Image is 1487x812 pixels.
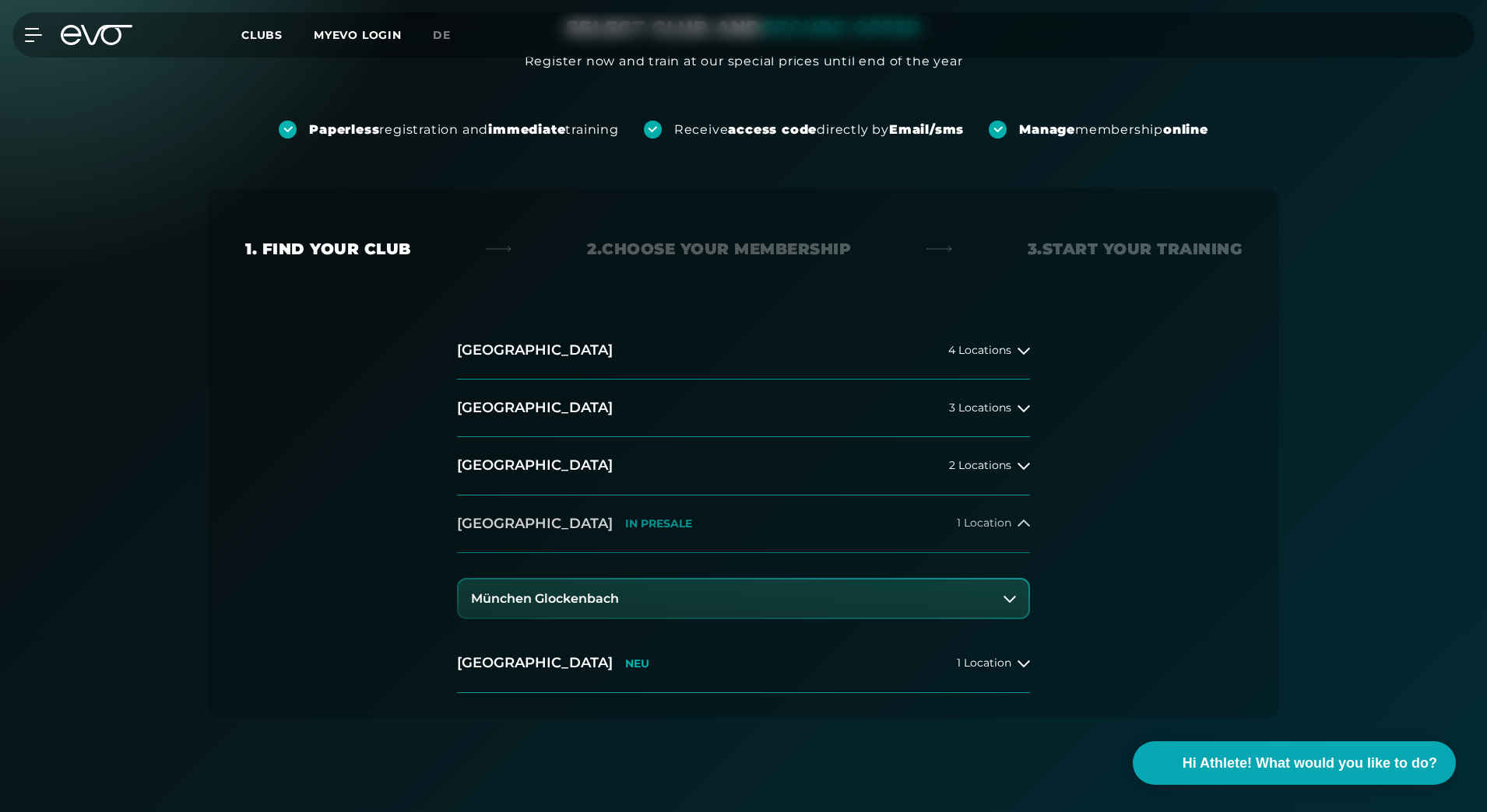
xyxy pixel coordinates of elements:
[457,437,1030,495] button: [GEOGRAPHIC_DATA]2 Locations
[241,27,314,42] a: Clubs
[457,341,613,360] h2: [GEOGRAPHIC_DATA]
[457,653,613,673] h2: [GEOGRAPHIC_DATA]
[471,592,619,606] h3: München Glockenbach
[457,398,613,418] h2: [GEOGRAPHIC_DATA]
[1163,122,1208,137] strong: online
[309,121,619,138] div: registration and training
[1028,238,1243,260] div: 3. Start your Training
[1183,753,1437,774] span: Hi Athlete! What would you like to do?
[587,238,851,260] div: 2. Choose your membership
[433,26,469,44] a: de
[625,517,692,530] p: IN PRESALE
[674,121,964,138] div: Receive directly by
[433,28,451,42] span: de
[457,322,1030,380] button: [GEOGRAPHIC_DATA]4 Locations
[949,402,1011,414] span: 3 Locations
[241,28,283,42] span: Clubs
[459,579,1028,618] button: München Glockenbach
[245,238,411,260] div: 1. Find your club
[1019,122,1075,137] strong: Manage
[457,495,1030,553] button: [GEOGRAPHIC_DATA]IN PRESALE1 Location
[948,345,1011,356] span: 4 Locations
[889,122,964,137] strong: Email/sms
[625,657,649,670] p: NEU
[488,122,565,137] strong: immediate
[957,657,1011,669] span: 1 Location
[314,28,402,42] a: MYEVO LOGIN
[309,122,379,137] strong: Paperless
[1019,121,1208,138] div: membership
[457,514,613,534] h2: [GEOGRAPHIC_DATA]
[957,517,1011,529] span: 1 Location
[728,122,817,137] strong: access code
[1133,741,1456,785] button: Hi Athlete! What would you like to do?
[949,460,1011,471] span: 2 Locations
[457,380,1030,437] button: [GEOGRAPHIC_DATA]3 Locations
[457,635,1030,692] button: [GEOGRAPHIC_DATA]NEU1 Location
[457,456,613,475] h2: [GEOGRAPHIC_DATA]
